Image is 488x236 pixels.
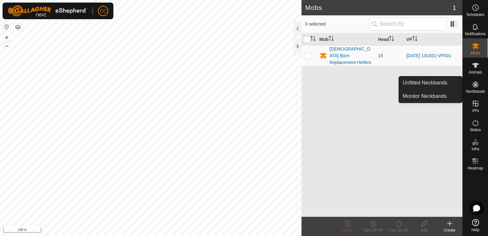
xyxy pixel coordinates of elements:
span: Schedules [466,13,484,17]
span: Delete [342,228,353,232]
p-sorticon: Activate to sort [310,37,316,42]
th: Mob [317,33,376,46]
div: Create [437,227,462,233]
span: Infra [471,147,479,151]
span: 1 [453,3,456,12]
span: Monitor Neckbands [403,92,447,100]
span: Animals [469,70,482,74]
button: – [3,42,11,50]
div: Turn On VP [386,227,411,233]
p-sorticon: Activate to sort [329,37,334,42]
button: + [3,34,11,41]
span: VPs [472,109,479,113]
a: Help [463,216,488,234]
a: [DATE] 191831-VP001 [406,53,451,58]
span: Heatmap [468,166,483,170]
img: Gallagher Logo [8,5,88,17]
th: Head [376,33,404,46]
th: VP [404,33,462,46]
a: Monitor Neckbands [399,90,462,103]
h2: Mobs [305,4,453,12]
span: Neckbands [466,90,485,93]
div: Edit [411,227,437,233]
span: 0 selected [305,21,369,28]
p-sorticon: Activate to sort [412,37,417,42]
span: 15 [378,53,383,58]
span: Mobs [471,51,480,55]
a: Privacy Policy [126,228,149,233]
div: Turn Off VP [360,227,386,233]
button: Map Layers [14,23,22,31]
a: Contact Us [157,228,176,233]
button: Reset Map [3,23,11,31]
input: Search (S) [369,17,446,31]
p-sorticon: Activate to sort [389,37,394,42]
div: [DEMOGRAPHIC_DATA] Born Replacement Heifers [330,46,373,66]
span: CC [100,8,106,14]
span: Unfitted Neckbands [403,79,447,87]
span: Help [471,228,479,232]
span: Status [470,128,481,132]
span: Notifications [465,32,486,36]
a: Unfitted Neckbands [399,76,462,89]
